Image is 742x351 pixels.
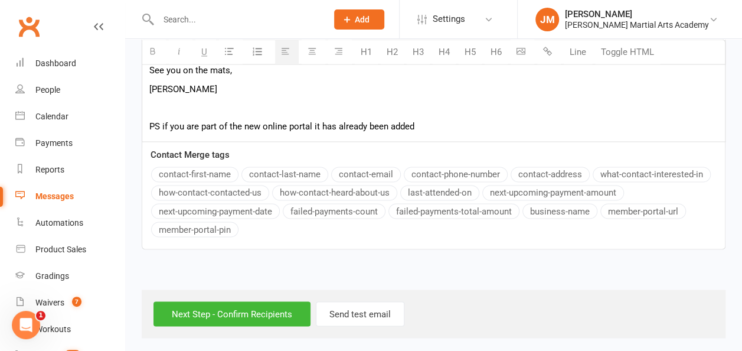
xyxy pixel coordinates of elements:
button: next-upcoming-payment-date [151,203,280,219]
button: H5 [459,40,482,64]
div: Payments [35,138,73,148]
a: Gradings [15,263,125,290]
button: H1 [355,40,378,64]
button: contact-address [511,167,590,182]
div: Dashboard [35,58,76,68]
button: next-upcoming-payment-amount [482,185,624,200]
div: Messages [35,191,74,201]
div: Automations [35,218,83,227]
span: 1 [36,311,45,320]
button: member-portal-pin [151,222,238,237]
button: Center [302,40,325,64]
button: what-contact-interested-in [593,167,711,182]
a: Dashboard [15,50,125,77]
button: failed-payments-total-amount [388,203,519,219]
a: Payments [15,130,125,157]
button: last-attended-on [400,185,479,200]
div: Product Sales [35,245,86,254]
div: People [35,85,60,95]
div: [PERSON_NAME] [565,9,709,19]
a: Automations [15,210,125,236]
p: PS if you are part of the new online portal it has already been added [149,119,718,134]
a: Workouts [15,316,125,343]
button: Line [564,40,592,64]
button: Ordered List [246,41,272,63]
button: Send test email [316,301,404,326]
a: People [15,77,125,103]
input: Search... [155,11,319,28]
a: Calendar [15,103,125,130]
div: Calendar [35,112,68,121]
button: Add [334,9,384,30]
div: Gradings [35,271,69,281]
button: business-name [522,203,597,219]
p: [PERSON_NAME] [149,82,718,96]
button: contact-phone-number [404,167,508,182]
div: Workouts [35,324,71,334]
div: JM [535,8,559,31]
button: H4 [433,40,456,64]
button: failed-payments-count [283,203,385,219]
button: contact-email [331,167,401,182]
button: member-portal-url [600,203,686,219]
span: Settings [433,6,465,32]
div: Waivers [35,298,64,307]
a: Messages [15,183,125,210]
button: H2 [381,40,404,64]
a: Waivers 7 [15,290,125,316]
span: 7 [72,297,81,307]
button: Align text left [275,40,299,64]
button: Align text right [328,40,352,64]
button: Bold [142,40,166,64]
button: Underline [195,40,216,64]
button: Italic [169,40,192,64]
a: Product Sales [15,236,125,263]
label: Contact Merge tags [151,148,230,162]
button: Unordered List [219,40,243,64]
span: Add [355,15,370,24]
a: Reports [15,157,125,183]
button: H3 [407,40,430,64]
button: contact-first-name [151,167,238,182]
button: Toggle HTML [595,40,660,64]
input: Next Step - Confirm Recipients [153,301,310,326]
div: Reports [35,165,64,174]
p: See you on the mats, [149,63,718,77]
button: how-contact-heard-about-us [272,185,397,200]
button: Insert link [537,40,561,64]
iframe: Intercom live chat [12,311,40,339]
a: Clubworx [14,12,44,41]
button: H6 [485,40,508,64]
button: contact-last-name [241,167,328,182]
button: how-contact-contacted-us [151,185,269,200]
div: [PERSON_NAME] Martial Arts Academy [565,19,709,30]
